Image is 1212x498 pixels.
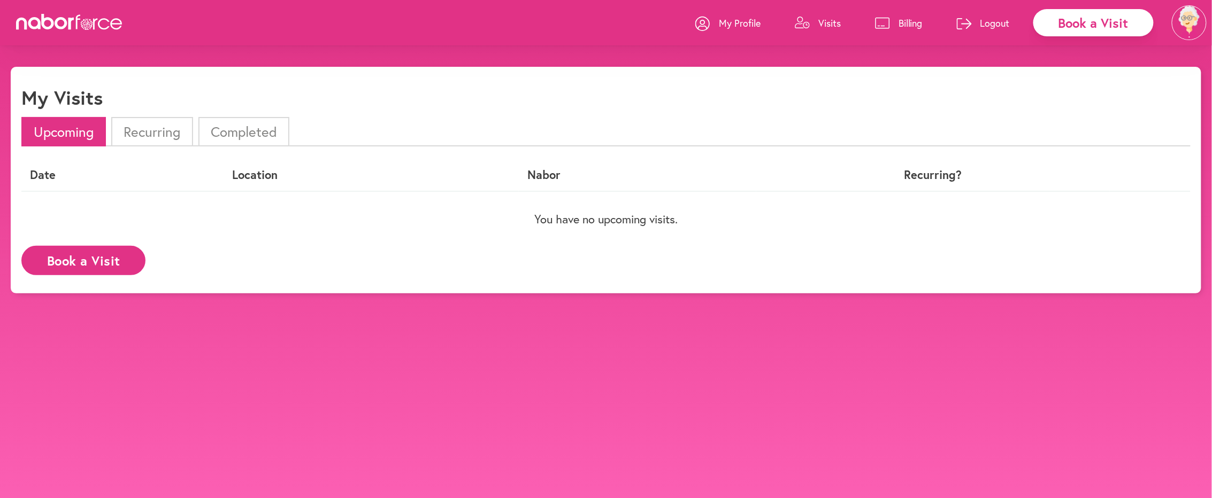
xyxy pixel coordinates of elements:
p: Visits [818,17,841,29]
a: Logout [957,7,1010,39]
li: Upcoming [21,117,106,146]
th: Location [224,159,519,191]
p: Billing [899,17,923,29]
a: Book a Visit [21,254,145,264]
img: efc20bcf08b0dac87679abea64c1faab.png [1172,5,1207,40]
p: You have no upcoming visits. [21,212,1191,226]
a: Visits [795,7,841,39]
a: Billing [875,7,923,39]
button: Book a Visit [21,246,145,275]
p: Logout [980,17,1010,29]
li: Completed [198,117,289,146]
th: Recurring? [756,159,1110,191]
th: Date [21,159,224,191]
th: Nabor [519,159,756,191]
div: Book a Visit [1033,9,1154,36]
h1: My Visits [21,86,103,109]
a: My Profile [695,7,761,39]
p: My Profile [719,17,761,29]
li: Recurring [111,117,193,146]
